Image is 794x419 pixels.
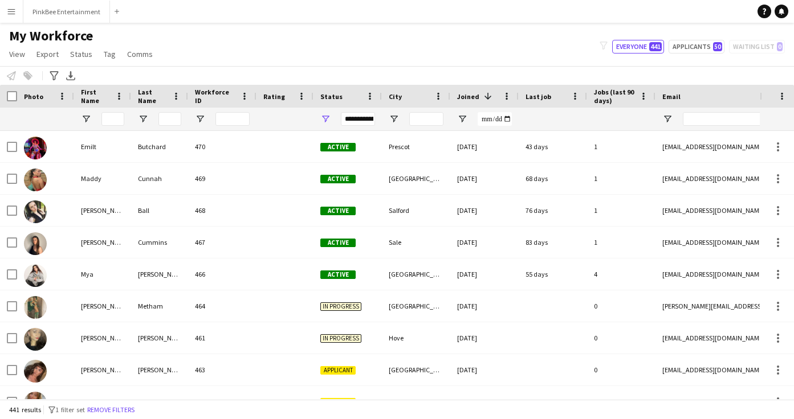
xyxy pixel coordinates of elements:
div: Mya [74,258,131,290]
div: Sale [382,227,450,258]
div: 68 days [519,163,587,194]
span: In progress [320,302,361,311]
a: Status [66,47,97,61]
span: Applicant [320,398,356,406]
div: 465 [188,386,256,417]
div: 83 days [519,227,587,258]
div: [GEOGRAPHIC_DATA] [382,354,450,385]
div: [DATE] [450,195,519,226]
div: [DATE] [450,354,519,385]
div: [PERSON_NAME] [131,258,188,290]
div: [GEOGRAPHIC_DATA] [382,290,450,322]
div: [DATE] [450,227,519,258]
span: Tag [104,49,116,59]
button: Open Filter Menu [389,114,399,124]
div: Butchard [131,131,188,162]
div: 469 [188,163,256,194]
div: [DATE] [450,163,519,194]
button: PinkBee Entertainment [23,1,110,23]
div: [PERSON_NAME] [74,195,131,226]
div: 1 [587,195,655,226]
div: Ball [131,195,188,226]
span: Rating [263,92,285,101]
app-action-btn: Export XLSX [64,69,78,83]
div: Maddy [74,163,131,194]
div: 463 [188,354,256,385]
div: [PERSON_NAME] [74,227,131,258]
div: 467 [188,227,256,258]
img: Molly Cummins [24,232,47,255]
img: Rebekah Martin [24,392,47,414]
div: [PERSON_NAME] [74,354,131,385]
app-action-btn: Advanced filters [47,69,61,83]
span: My Workforce [9,27,93,44]
div: 0 [587,290,655,322]
div: 1 [587,227,655,258]
div: 1 [587,163,655,194]
span: Applicant [320,366,356,375]
span: Workforce ID [195,88,236,105]
div: Prescot [382,131,450,162]
span: View [9,49,25,59]
img: Maddy Cunnah [24,169,47,191]
div: Emilt [74,131,131,162]
span: Comms [127,49,153,59]
div: 4 [587,258,655,290]
span: Active [320,270,356,279]
img: Emilt Butchard [24,137,47,159]
span: Joined [457,92,479,101]
span: Email [662,92,681,101]
div: Hove [382,322,450,354]
div: 464 [188,290,256,322]
input: Workforce ID Filter Input [215,112,250,126]
div: Metham [131,290,188,322]
button: Open Filter Menu [138,114,148,124]
input: First Name Filter Input [101,112,124,126]
div: 468 [188,195,256,226]
div: 76 days [519,195,587,226]
span: Photo [24,92,43,101]
div: 0 [587,354,655,385]
div: [PERSON_NAME] [131,322,188,354]
div: 1 [587,131,655,162]
div: [PERSON_NAME] [74,322,131,354]
button: Open Filter Menu [81,114,91,124]
span: Jobs (last 90 days) [594,88,635,105]
div: [GEOGRAPHIC_DATA] [382,163,450,194]
img: Harriet Metham [24,296,47,319]
span: Active [320,207,356,215]
a: Tag [99,47,120,61]
button: Open Filter Menu [662,114,673,124]
span: Status [320,92,343,101]
button: Open Filter Menu [320,114,331,124]
div: [DATE] [450,290,519,322]
span: 50 [713,42,722,51]
img: Mya Edralin [24,264,47,287]
div: 0 [587,322,655,354]
span: Active [320,239,356,247]
div: [DATE] [450,386,519,417]
div: Salford [382,195,450,226]
a: Export [32,47,63,61]
input: City Filter Input [409,112,443,126]
span: Status [70,49,92,59]
button: Everyone441 [612,40,664,54]
span: Export [36,49,59,59]
div: 466 [188,258,256,290]
a: View [5,47,30,61]
span: In progress [320,334,361,343]
div: 461 [188,322,256,354]
span: Active [320,175,356,183]
span: Last Name [138,88,168,105]
img: Jade Hopper [24,328,47,351]
div: [DATE] [450,258,519,290]
input: Last Name Filter Input [158,112,181,126]
button: Open Filter Menu [195,114,205,124]
div: Braintree [382,386,450,417]
div: [PERSON_NAME] [131,386,188,417]
button: Applicants50 [669,40,724,54]
div: 55 days [519,258,587,290]
span: Last job [526,92,551,101]
span: 441 [649,42,662,51]
div: 0 [587,386,655,417]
